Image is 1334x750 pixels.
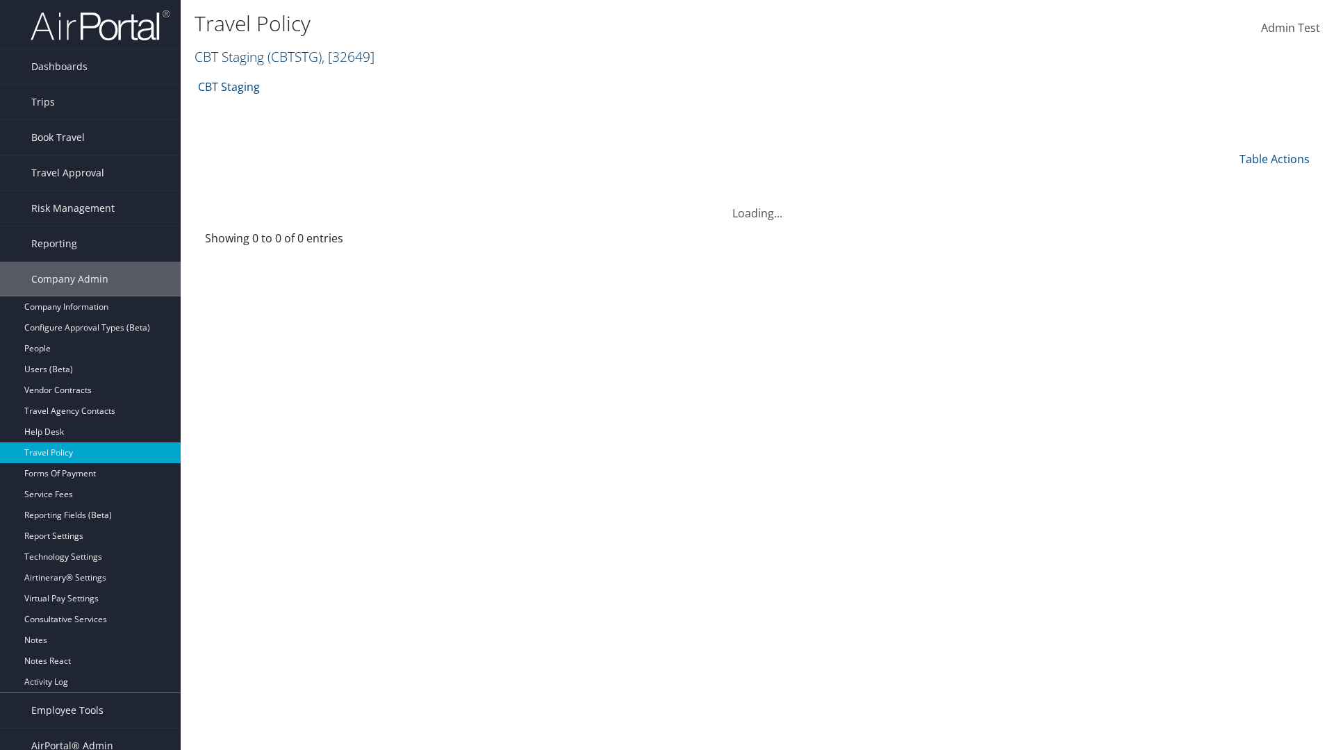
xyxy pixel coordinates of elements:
[322,47,374,66] span: , [ 32649 ]
[31,226,77,261] span: Reporting
[31,693,104,728] span: Employee Tools
[31,120,85,155] span: Book Travel
[1240,151,1310,167] a: Table Actions
[31,191,115,226] span: Risk Management
[195,188,1320,222] div: Loading...
[31,156,104,190] span: Travel Approval
[31,85,55,119] span: Trips
[195,47,374,66] a: CBT Staging
[31,9,170,42] img: airportal-logo.png
[1261,20,1320,35] span: Admin Test
[267,47,322,66] span: ( CBTSTG )
[31,262,108,297] span: Company Admin
[1261,7,1320,50] a: Admin Test
[198,73,260,101] a: CBT Staging
[205,230,466,253] div: Showing 0 to 0 of 0 entries
[31,49,88,84] span: Dashboards
[195,9,945,38] h1: Travel Policy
